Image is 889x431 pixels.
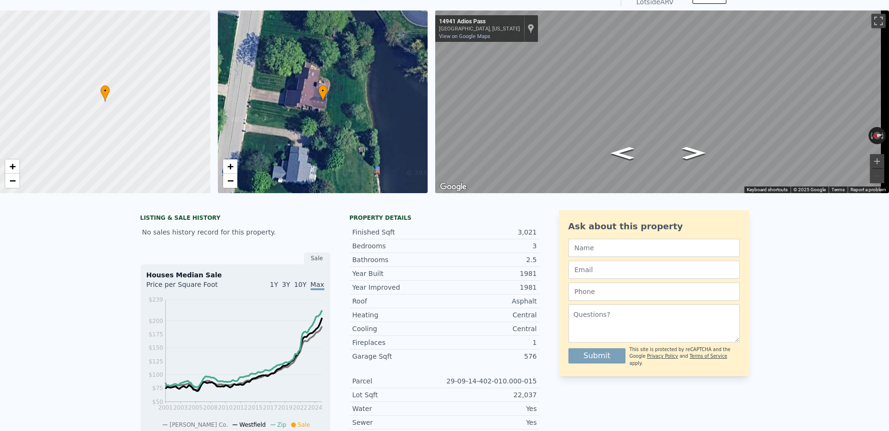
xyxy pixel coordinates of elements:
a: Terms (opens in new tab) [831,187,845,192]
span: • [318,87,328,95]
span: 10Y [294,281,306,288]
div: Bedrooms [352,241,445,251]
div: No sales history record for this property. [140,224,331,241]
div: 1981 [445,283,537,292]
tspan: 2024 [308,404,322,411]
a: Open this area in Google Maps (opens a new window) [438,181,469,193]
tspan: 2015 [248,404,263,411]
a: View on Google Maps [439,33,490,39]
div: Water [352,404,445,413]
tspan: 2017 [263,404,277,411]
div: Asphalt [445,296,537,306]
div: 1 [445,338,537,347]
div: Central [445,310,537,320]
div: Roof [352,296,445,306]
div: Houses Median Sale [147,270,324,280]
tspan: $175 [148,331,163,338]
a: Terms of Service [690,353,727,359]
tspan: $239 [148,296,163,303]
a: Privacy Policy [647,353,678,359]
div: Yes [445,404,537,413]
div: Bathrooms [352,255,445,264]
div: 576 [445,352,537,361]
div: Map [435,10,889,193]
a: Zoom out [223,174,237,188]
div: 2.5 [445,255,537,264]
span: 1Y [270,281,278,288]
div: Street View [435,10,889,193]
div: Heating [352,310,445,320]
tspan: 2012 [233,404,247,411]
a: Zoom in [5,159,20,174]
div: Property details [350,214,540,222]
tspan: $150 [148,344,163,351]
div: [GEOGRAPHIC_DATA], [US_STATE] [439,26,520,32]
div: Parcel [352,376,445,386]
div: This site is protected by reCAPTCHA and the Google and apply. [629,346,739,367]
div: LISTING & SALE HISTORY [140,214,331,224]
tspan: $200 [148,318,163,324]
input: Email [568,261,740,279]
div: Central [445,324,537,333]
button: Zoom in [870,154,884,168]
a: Zoom out [5,174,20,188]
button: Rotate counterclockwise [869,127,874,144]
div: Sale [304,252,331,264]
a: Show location on map [528,23,534,34]
div: 29-09-14-402-010.000-015 [445,376,537,386]
div: Cooling [352,324,445,333]
input: Name [568,239,740,257]
div: 1981 [445,269,537,278]
div: Price per Square Foot [147,280,235,295]
div: 14941 Adios Pass [439,18,520,26]
tspan: 2008 [203,404,218,411]
input: Phone [568,283,740,301]
span: − [227,175,233,186]
span: • [100,87,110,95]
a: Report a problem [850,187,886,192]
span: © 2025 Google [793,187,826,192]
div: 3,021 [445,227,537,237]
span: + [10,160,16,172]
button: Toggle fullscreen view [871,14,886,28]
tspan: 2022 [293,404,307,411]
span: + [227,160,233,172]
div: Fireplaces [352,338,445,347]
span: Sale [298,421,310,428]
div: Year Built [352,269,445,278]
button: Zoom out [870,169,884,183]
tspan: $50 [152,399,163,405]
path: Go North, Adios Pass [601,144,644,162]
path: Go South, Adios Pass [672,144,715,162]
span: Zip [277,421,286,428]
div: Yes [445,418,537,427]
tspan: 2003 [173,404,188,411]
button: Reset the view [868,131,886,141]
tspan: $100 [148,372,163,378]
div: Finished Sqft [352,227,445,237]
span: Westfield [239,421,265,428]
a: Zoom in [223,159,237,174]
tspan: 2005 [188,404,203,411]
tspan: $75 [152,385,163,392]
span: − [10,175,16,186]
div: Ask about this property [568,220,740,233]
div: 3 [445,241,537,251]
div: Lot Sqft [352,390,445,400]
span: [PERSON_NAME] Co. [169,421,228,428]
div: • [100,85,110,102]
img: Google [438,181,469,193]
div: Garage Sqft [352,352,445,361]
div: 22,037 [445,390,537,400]
span: Max [311,281,324,290]
div: • [318,85,328,102]
tspan: $125 [148,358,163,365]
span: 3Y [282,281,290,288]
div: Sewer [352,418,445,427]
button: Submit [568,348,626,363]
tspan: 2019 [278,404,293,411]
div: Year Improved [352,283,445,292]
button: Rotate clockwise [881,127,886,144]
tspan: 2010 [218,404,233,411]
button: Keyboard shortcuts [747,186,788,193]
